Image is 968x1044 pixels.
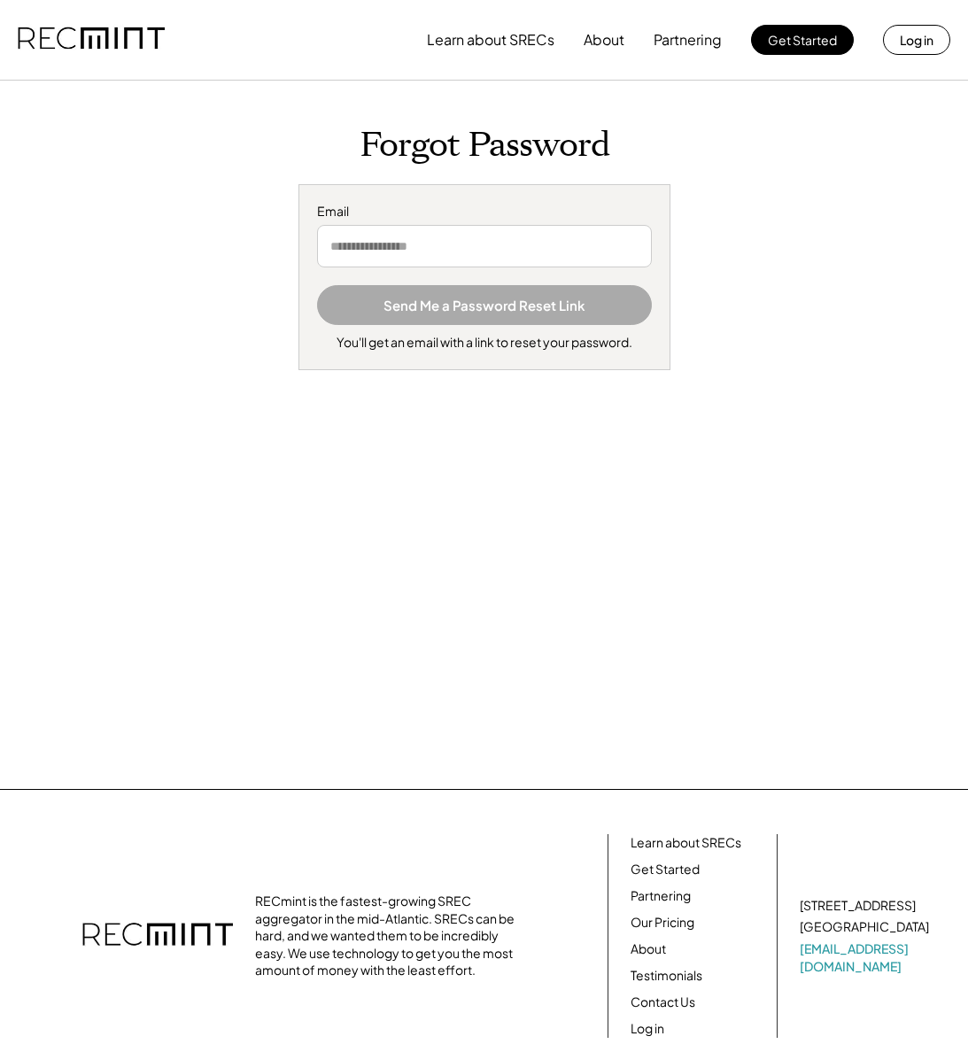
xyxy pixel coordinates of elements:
[317,285,652,325] button: Send Me a Password Reset Link
[631,994,695,1011] a: Contact Us
[654,22,722,58] button: Partnering
[631,887,691,905] a: Partnering
[337,334,632,352] div: You'll get an email with a link to reset your password.
[800,918,929,936] div: [GEOGRAPHIC_DATA]
[18,10,165,70] img: recmint-logotype%403x.png
[883,25,950,55] button: Log in
[631,967,702,985] a: Testimonials
[18,125,950,166] h1: Forgot Password
[800,897,916,915] div: [STREET_ADDRESS]
[631,940,666,958] a: About
[427,22,554,58] button: Learn about SRECs
[631,914,694,932] a: Our Pricing
[631,834,741,852] a: Learn about SRECs
[800,940,933,975] a: [EMAIL_ADDRESS][DOMAIN_NAME]
[631,1020,664,1038] a: Log in
[584,22,624,58] button: About
[82,905,233,967] img: recmint-logotype%403x.png
[751,25,854,55] button: Get Started
[317,203,652,220] div: Email
[255,893,521,979] div: RECmint is the fastest-growing SREC aggregator in the mid-Atlantic. SRECs can be hard, and we wan...
[631,861,700,878] a: Get Started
